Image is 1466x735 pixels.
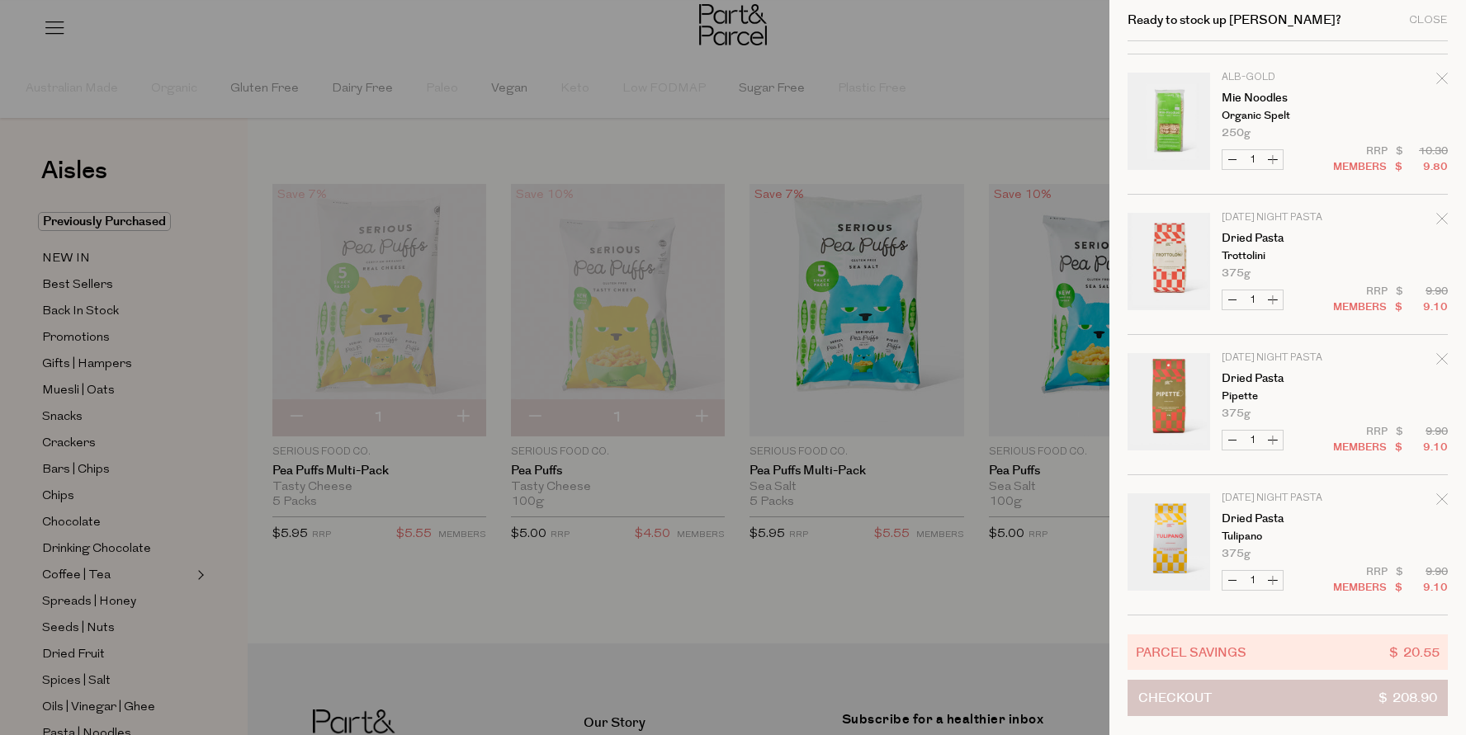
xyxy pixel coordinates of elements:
p: [DATE] Night Pasta [1222,353,1350,363]
p: Pipette [1222,391,1350,402]
span: $ 208.90 [1379,681,1437,715]
span: Checkout [1138,681,1212,715]
p: [DATE] Night Pasta [1222,213,1350,223]
p: Tulipano [1222,531,1350,542]
div: Remove Dried Pasta [1436,210,1448,233]
p: Alb-Gold [1222,73,1350,82]
p: [DATE] Night Pasta [1222,493,1350,503]
button: Checkout$ 208.90 [1128,680,1448,716]
a: Dried Pasta [1222,373,1350,384]
p: Organic Spelt [1222,111,1350,121]
span: $ 20.55 [1389,643,1440,662]
div: Close [1409,15,1448,26]
div: Remove Dried Pasta [1436,491,1448,513]
span: 250g [1222,128,1251,139]
h2: Ready to stock up [PERSON_NAME]? [1128,14,1341,26]
p: Trottolini [1222,251,1350,261]
div: Remove Dried Pasta [1436,351,1448,373]
span: 375g [1222,268,1251,279]
a: Dried Pasta [1222,513,1350,525]
span: 375g [1222,549,1251,559]
input: QTY Dried Pasta [1242,290,1263,309]
span: Parcel Savings [1136,643,1246,662]
span: 375g [1222,408,1251,419]
input: QTY Dried Pasta [1242,571,1263,590]
input: QTY Dried Pasta [1242,431,1263,450]
div: Remove Mie Noodles [1436,70,1448,92]
a: Dried Pasta [1222,233,1350,244]
a: Mie Noodles [1222,92,1350,104]
input: QTY Mie Noodles [1242,150,1263,169]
